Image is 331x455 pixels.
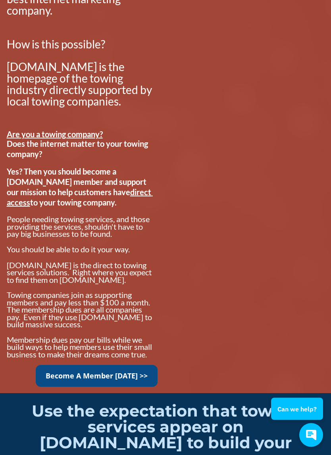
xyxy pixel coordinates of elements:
[7,245,130,254] span: You should be able to do it your way.
[7,167,153,207] span: Yes? Then you should become a [DOMAIN_NAME] member and support our mission to help customers have...
[7,290,154,329] span: Towing companies join as supporting members and pay less than $100 a month. The membership dues a...
[7,139,150,159] span: Does the internet matter to your towing company?
[263,376,331,455] iframe: Conversations
[7,60,154,108] span: [DOMAIN_NAME] is the homepage of the towing industry directly supported by local towing companies.
[7,38,105,51] span: How is this possible?
[7,130,103,139] u: Are you a towing company?
[36,365,158,387] a: Become A Member [DATE] >>
[7,215,151,239] span: People needing towing services, and those providing the services, shouldn't have to pay big busin...
[7,335,154,359] span: Membership dues pay our bills while we build ways to help members use their small business to mak...
[7,261,153,285] span: [DOMAIN_NAME] is the direct to towing services solutions. Right where you expect to find them on ...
